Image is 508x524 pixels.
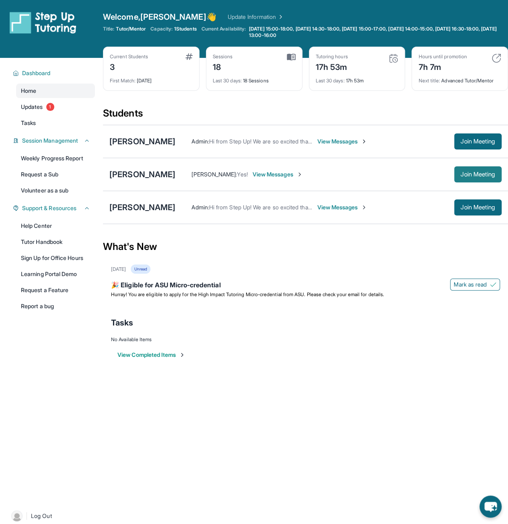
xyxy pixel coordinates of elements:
[111,317,133,328] span: Tasks
[389,53,398,63] img: card
[103,11,216,23] span: Welcome, [PERSON_NAME] 👋
[111,280,500,291] div: 🎉 Eligible for ASU Micro-credential
[191,171,237,178] span: [PERSON_NAME] :
[22,137,78,145] span: Session Management
[110,73,193,84] div: [DATE]
[454,199,502,215] button: Join Meeting
[253,170,303,178] span: View Messages
[316,73,399,84] div: 17h 53m
[16,183,95,198] a: Volunteer as a sub
[287,53,296,61] img: card
[103,229,508,264] div: What's New
[316,53,348,60] div: Tutoring hours
[361,138,367,145] img: Chevron-Right
[237,171,247,178] span: Yes!
[316,60,348,73] div: 17h 53m
[418,53,467,60] div: Hours until promotion
[461,139,495,144] span: Join Meeting
[418,60,467,73] div: 7h 7m
[461,172,495,177] span: Join Meeting
[418,73,501,84] div: Advanced Tutor/Mentor
[110,53,148,60] div: Current Students
[16,235,95,249] a: Tutor Handbook
[191,138,209,145] span: Admin :
[19,69,90,77] button: Dashboard
[361,204,367,211] img: Chevron-Right
[454,280,487,289] span: Mark as read
[316,78,345,84] span: Last 30 days :
[16,100,95,114] a: Updates1
[103,26,114,32] span: Title:
[110,78,136,84] span: First Match :
[16,267,95,281] a: Learning Portal Demo
[16,84,95,98] a: Home
[317,203,367,211] span: View Messages
[249,26,506,39] span: [DATE] 15:00-18:00, [DATE] 14:30-18:00, [DATE] 15:00-17:00, [DATE] 14:00-15:00, [DATE] 16:30-18:0...
[21,103,43,111] span: Updates
[31,512,52,520] span: Log Out
[317,137,367,145] span: View Messages
[174,26,197,32] span: 1 Students
[247,26,508,39] a: [DATE] 15:00-18:00, [DATE] 14:30-18:00, [DATE] 15:00-17:00, [DATE] 14:00-15:00, [DATE] 16:30-18:0...
[109,169,175,180] div: [PERSON_NAME]
[479,495,502,518] button: chat-button
[21,119,36,127] span: Tasks
[109,202,175,213] div: [PERSON_NAME]
[16,116,95,130] a: Tasks
[46,103,54,111] span: 1
[490,281,496,288] img: Mark as read
[16,219,95,233] a: Help Center
[19,204,90,212] button: Support & Resources
[418,78,440,84] span: Next title :
[22,69,51,77] span: Dashboard
[185,53,193,60] img: card
[276,13,284,21] img: Chevron Right
[11,510,23,522] img: user-img
[213,60,233,73] div: 18
[213,78,242,84] span: Last 30 days :
[111,336,500,343] div: No Available Items
[454,133,502,149] button: Join Meeting
[110,60,148,73] div: 3
[202,26,246,39] span: Current Availability:
[213,53,233,60] div: Sessions
[450,278,500,291] button: Mark as read
[191,204,209,211] span: Admin :
[228,13,284,21] a: Update Information
[16,167,95,182] a: Request a Sub
[131,264,150,274] div: Unread
[296,171,303,178] img: Chevron-Right
[22,204,76,212] span: Support & Resources
[10,11,76,34] img: logo
[461,205,495,210] span: Join Meeting
[111,266,126,272] div: [DATE]
[16,299,95,313] a: Report a bug
[26,511,28,521] span: |
[21,87,36,95] span: Home
[16,251,95,265] a: Sign Up for Office Hours
[454,166,502,182] button: Join Meeting
[111,291,384,297] span: Hurray! You are eligible to apply for the High Impact Tutoring Micro-credential from ASU. Please ...
[16,151,95,166] a: Weekly Progress Report
[16,283,95,297] a: Request a Feature
[19,137,90,145] button: Session Management
[150,26,173,32] span: Capacity:
[117,351,185,359] button: View Completed Items
[116,26,146,32] span: Tutor/Mentor
[109,136,175,147] div: [PERSON_NAME]
[103,107,508,125] div: Students
[492,53,501,63] img: card
[213,73,296,84] div: 18 Sessions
